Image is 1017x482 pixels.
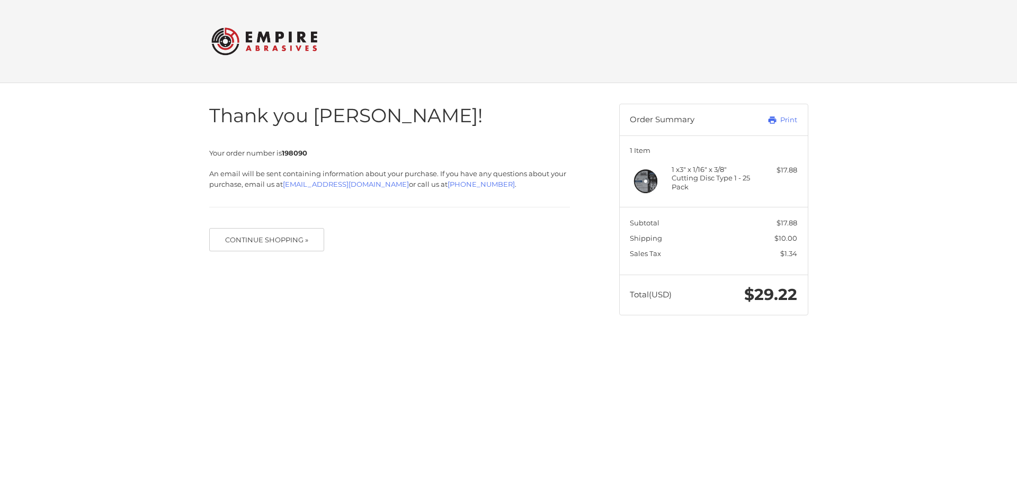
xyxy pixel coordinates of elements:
img: Empire Abrasives [211,21,317,62]
span: $29.22 [744,285,797,304]
a: [PHONE_NUMBER] [448,180,515,188]
span: Shipping [630,234,662,242]
h3: 1 Item [630,146,797,154]
h1: Thank you [PERSON_NAME]! [209,104,570,128]
span: An email will be sent containing information about your purchase. If you have any questions about... [209,169,566,188]
h4: 1 x 3" x 1/16" x 3/8" Cutting Disc Type 1 - 25 Pack [672,165,753,191]
div: $17.88 [755,165,797,176]
span: $17.88 [777,219,797,227]
a: Print [745,115,797,125]
span: Total (USD) [630,289,672,299]
span: Your order number is [209,149,307,157]
span: $1.34 [780,249,797,258]
h3: Order Summary [630,115,745,125]
span: Subtotal [630,219,659,227]
button: Continue Shopping » [209,228,325,251]
span: Sales Tax [630,249,661,258]
a: [EMAIL_ADDRESS][DOMAIN_NAME] [283,180,409,188]
strong: 198090 [282,149,307,157]
span: $10.00 [774,234,797,242]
